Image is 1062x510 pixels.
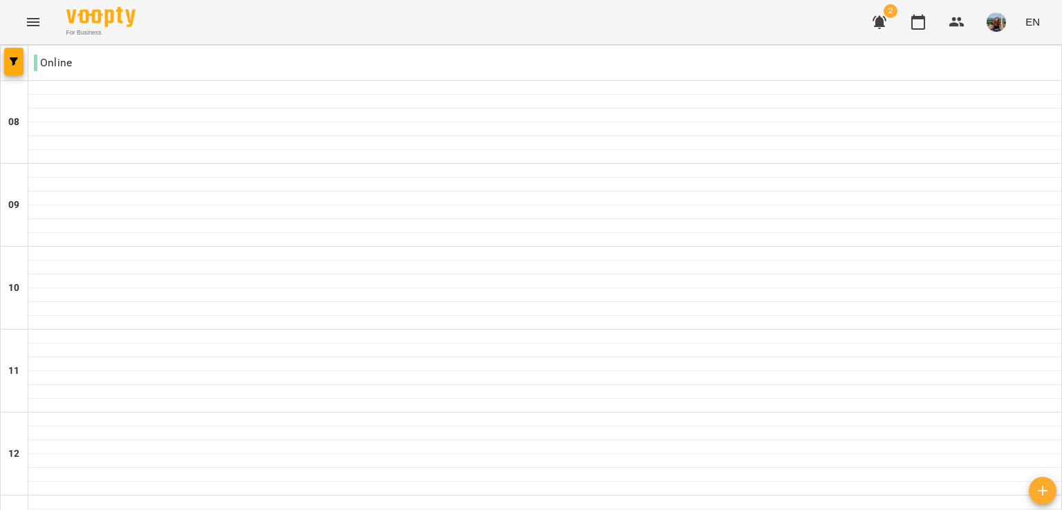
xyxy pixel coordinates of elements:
button: EN [1020,9,1045,35]
span: EN [1025,15,1040,29]
img: Voopty Logo [66,7,136,27]
h6: 11 [8,363,19,379]
button: Add lesson [1029,477,1056,504]
button: Menu [17,6,50,39]
p: Online [34,55,72,71]
span: For Business [66,28,136,37]
span: 2 [884,4,897,18]
h6: 10 [8,281,19,296]
h6: 12 [8,446,19,462]
h6: 08 [8,115,19,130]
img: fade860515acdeec7c3b3e8f399b7c1b.jpg [987,12,1006,32]
h6: 09 [8,198,19,213]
